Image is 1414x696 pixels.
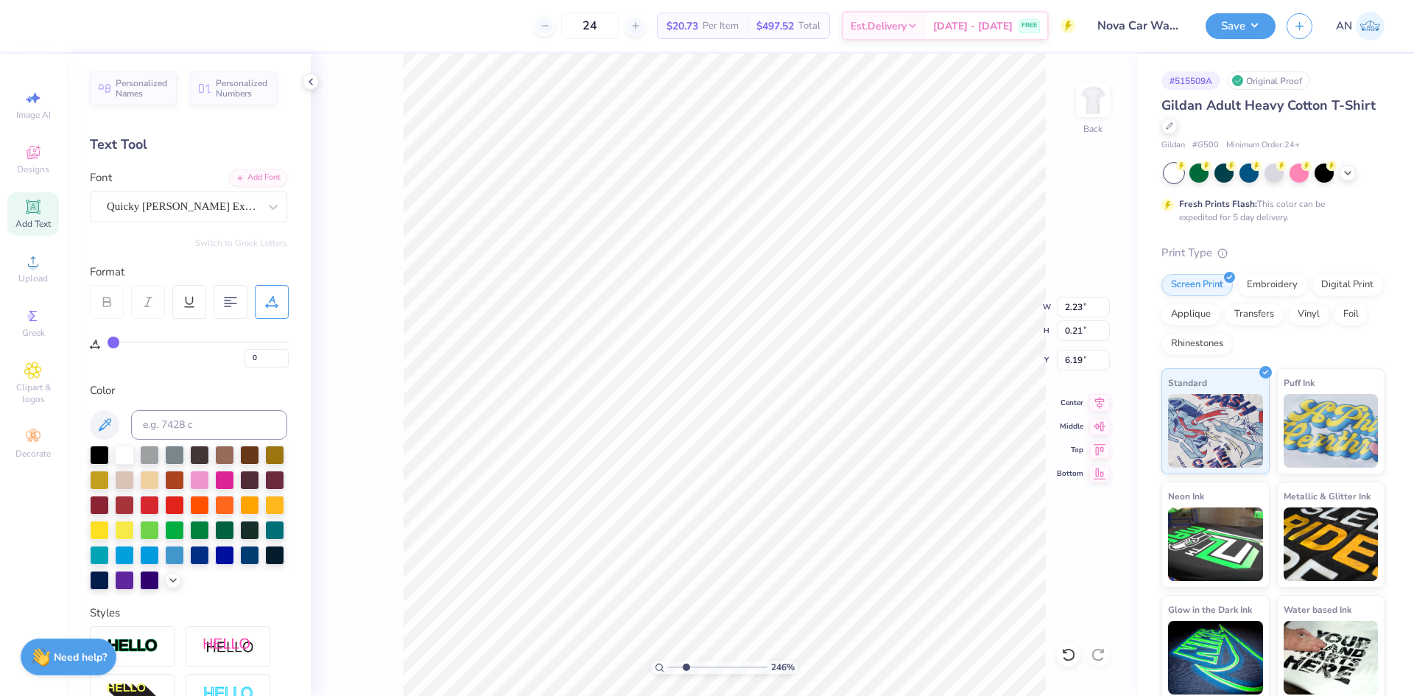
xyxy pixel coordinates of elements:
strong: Need help? [54,650,107,664]
label: Font [90,169,112,186]
div: Back [1083,122,1102,136]
span: $497.52 [756,18,794,34]
button: Save [1206,13,1276,39]
div: Text Tool [90,135,287,155]
span: 246 % [771,661,795,674]
span: Image AI [16,109,51,121]
span: Water based Ink [1284,602,1351,617]
span: FREE [1021,21,1037,31]
span: Puff Ink [1284,375,1315,390]
div: Add Font [229,169,287,186]
div: Transfers [1225,303,1284,326]
span: Add Text [15,218,51,230]
span: AN [1336,18,1352,35]
span: Metallic & Glitter Ink [1284,488,1371,504]
span: # G500 [1192,139,1219,152]
span: Top [1057,445,1083,455]
img: Water based Ink [1284,621,1379,695]
span: [DATE] - [DATE] [933,18,1013,34]
span: Designs [17,164,49,175]
span: Center [1057,398,1083,408]
span: Clipart & logos [7,382,59,405]
span: Personalized Names [116,78,168,99]
img: Glow in the Dark Ink [1168,621,1263,695]
span: Glow in the Dark Ink [1168,602,1252,617]
span: Upload [18,273,48,284]
div: Rhinestones [1161,333,1233,355]
img: Stroke [107,638,158,655]
div: Embroidery [1237,274,1307,296]
input: Untitled Design [1086,11,1195,41]
span: Total [798,18,820,34]
div: Print Type [1161,245,1385,261]
div: Digital Print [1312,274,1383,296]
a: AN [1336,12,1385,41]
div: Vinyl [1288,303,1329,326]
span: Gildan Adult Heavy Cotton T-Shirt [1161,96,1376,114]
span: Decorate [15,448,51,460]
div: Format [90,264,289,281]
input: – – [561,13,619,39]
img: Shadow [203,637,254,655]
span: Per Item [703,18,739,34]
img: Puff Ink [1284,394,1379,468]
img: Arlo Noche [1356,12,1385,41]
div: This color can be expedited for 5 day delivery. [1179,197,1360,224]
span: Personalized Numbers [216,78,268,99]
span: Bottom [1057,468,1083,479]
span: Minimum Order: 24 + [1226,139,1300,152]
span: $20.73 [666,18,698,34]
div: Screen Print [1161,274,1233,296]
input: e.g. 7428 c [131,410,287,440]
div: Styles [90,605,287,622]
span: Greek [22,327,45,339]
span: Standard [1168,375,1207,390]
span: Gildan [1161,139,1185,152]
button: Switch to Greek Letters [195,237,287,249]
strong: Fresh Prints Flash: [1179,198,1257,210]
img: Standard [1168,394,1263,468]
div: Original Proof [1228,71,1310,90]
div: Applique [1161,303,1220,326]
span: Est. Delivery [851,18,907,34]
span: Neon Ink [1168,488,1204,504]
div: # 515509A [1161,71,1220,90]
img: Back [1078,85,1108,115]
img: Metallic & Glitter Ink [1284,507,1379,581]
span: Middle [1057,421,1083,432]
img: Neon Ink [1168,507,1263,581]
div: Foil [1334,303,1368,326]
div: Color [90,382,287,399]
